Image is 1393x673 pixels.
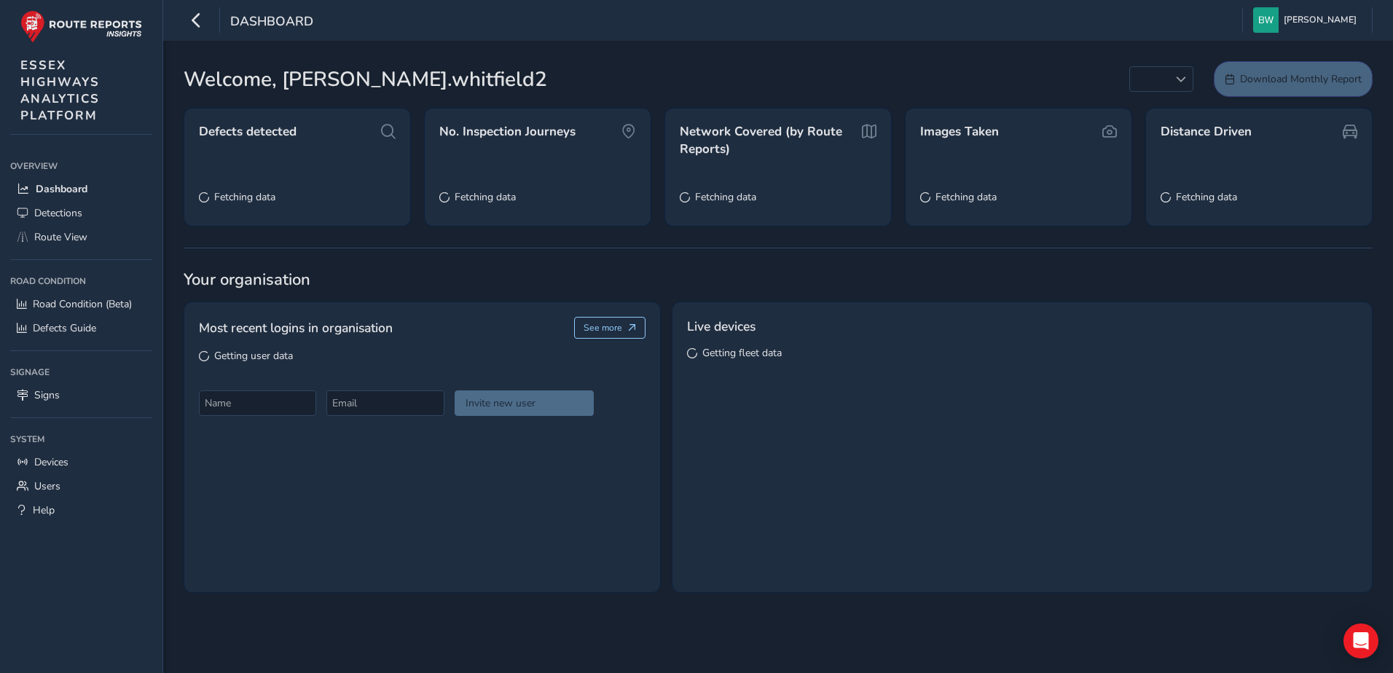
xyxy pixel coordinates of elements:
span: Your organisation [184,269,1373,291]
span: ESSEX HIGHWAYS ANALYTICS PLATFORM [20,57,100,124]
span: See more [584,322,622,334]
a: Signs [10,383,152,407]
div: Open Intercom Messenger [1343,623,1378,658]
a: Dashboard [10,177,152,201]
span: Welcome, [PERSON_NAME].whitfield2 [184,64,547,95]
span: Road Condition (Beta) [33,297,132,311]
button: See more [574,317,646,339]
a: Devices [10,450,152,474]
span: Live devices [687,317,756,336]
span: Distance Driven [1161,123,1252,141]
span: Fetching data [1176,190,1237,204]
a: Help [10,498,152,522]
span: Defects Guide [33,321,96,335]
div: Overview [10,155,152,177]
span: Devices [34,455,68,469]
div: System [10,428,152,450]
span: Getting fleet data [702,346,782,360]
span: Most recent logins in organisation [199,318,393,337]
button: [PERSON_NAME] [1253,7,1362,33]
a: Defects Guide [10,316,152,340]
div: Signage [10,361,152,383]
img: diamond-layout [1253,7,1279,33]
div: Road Condition [10,270,152,292]
span: Dashboard [230,12,313,33]
span: Images Taken [920,123,999,141]
span: Fetching data [455,190,516,204]
span: Signs [34,388,60,402]
span: [PERSON_NAME] [1284,7,1357,33]
span: Fetching data [935,190,997,204]
a: Road Condition (Beta) [10,292,152,316]
span: Dashboard [36,182,87,196]
input: Name [199,390,316,416]
span: Defects detected [199,123,297,141]
span: Route View [34,230,87,244]
span: Network Covered (by Route Reports) [680,123,857,157]
span: Fetching data [214,190,275,204]
img: rr logo [20,10,142,43]
span: Detections [34,206,82,220]
a: Route View [10,225,152,249]
span: Users [34,479,60,493]
span: No. Inspection Journeys [439,123,576,141]
span: Getting user data [214,349,293,363]
a: Detections [10,201,152,225]
a: Users [10,474,152,498]
span: Fetching data [695,190,756,204]
input: Email [326,390,444,416]
span: Help [33,503,55,517]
